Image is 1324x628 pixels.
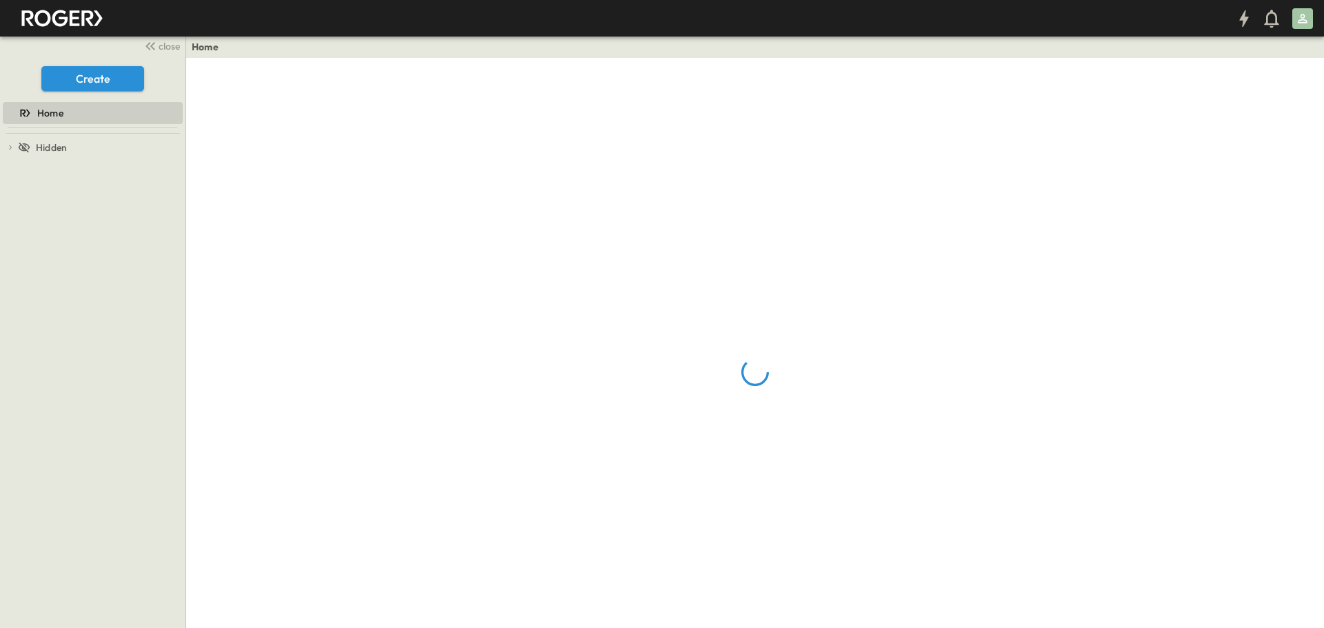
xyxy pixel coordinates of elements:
[139,36,183,55] button: close
[36,141,67,154] span: Hidden
[192,40,227,54] nav: breadcrumbs
[37,106,63,120] span: Home
[3,103,180,123] a: Home
[159,39,180,53] span: close
[192,40,219,54] a: Home
[41,66,144,91] button: Create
